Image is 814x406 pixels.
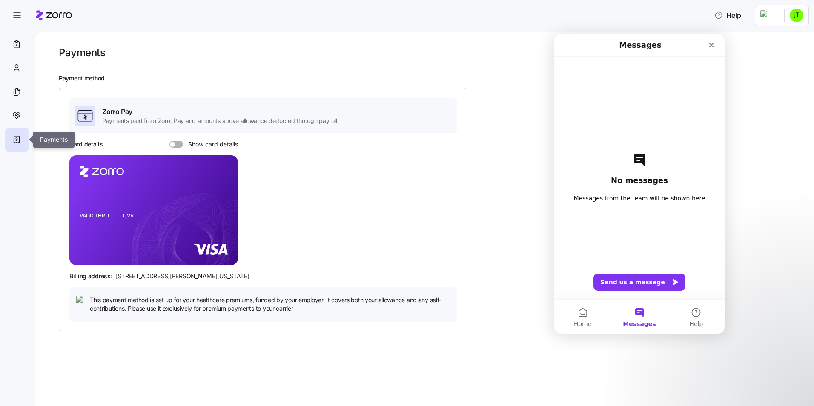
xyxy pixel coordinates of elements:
[59,74,802,83] h2: Payment method
[69,272,112,280] span: Billing address:
[183,141,238,148] span: Show card details
[554,34,725,334] iframe: Intercom live chat
[90,296,450,313] span: This payment method is set up for your healthcare premiums, funded by your employer. It covers bo...
[102,117,337,125] span: Payments paid from Zorro Pay and amounts above allowance deducted through payroll
[59,46,105,59] h1: Payments
[69,140,103,149] h3: Card details
[116,272,249,280] span: [STREET_ADDRESS][PERSON_NAME][US_STATE]
[102,106,337,117] span: Zorro Pay
[76,296,86,306] img: icon bulb
[708,7,748,24] button: Help
[80,212,109,219] tspan: VALID THRU
[790,9,803,22] img: 576b04bbfca6ab01f897fc4f8fde445c
[760,10,777,20] img: Employer logo
[714,10,741,20] span: Help
[123,212,134,219] tspan: CVV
